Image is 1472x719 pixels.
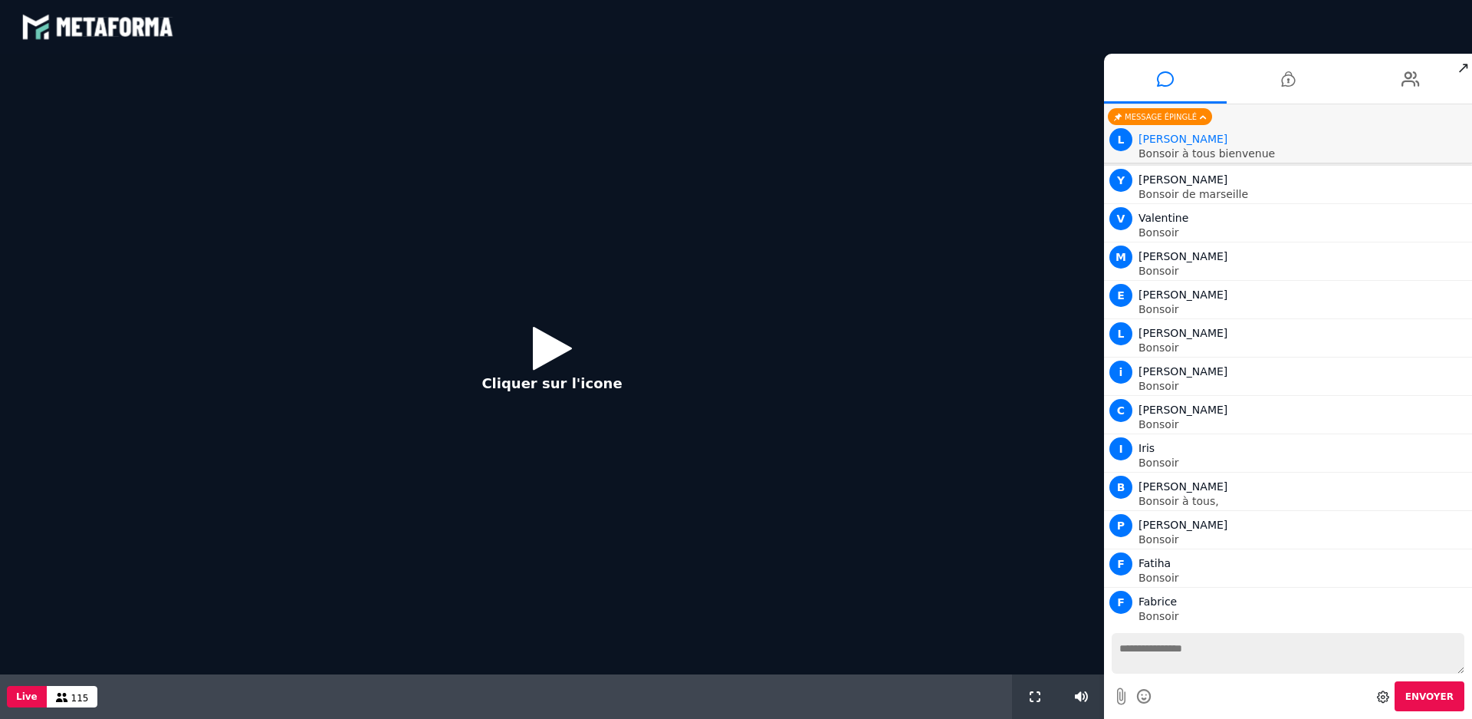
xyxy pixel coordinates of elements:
[1109,128,1132,151] span: L
[1395,681,1464,711] button: Envoyer
[1138,327,1227,339] span: [PERSON_NAME]
[1405,691,1454,702] span: Envoyer
[1138,457,1468,468] p: Bonsoir
[1138,480,1227,493] span: [PERSON_NAME]
[1138,189,1468,200] p: Bonsoir de marseille
[1138,572,1468,583] p: Bonsoir
[71,693,89,704] span: 115
[1109,591,1132,614] span: F
[1138,148,1468,159] p: Bonsoir à tous bienvenue
[1138,173,1227,186] span: [PERSON_NAME]
[466,315,637,414] button: Cliquer sur l'icone
[1138,381,1468,391] p: Bonsoir
[1138,595,1177,608] span: Fabrice
[1138,250,1227,262] span: [PERSON_NAME]
[1454,54,1472,81] span: ↗
[1138,266,1468,276] p: Bonsoir
[481,373,622,394] p: Cliquer sur l'icone
[1138,227,1468,238] p: Bonsoir
[1138,404,1227,416] span: [PERSON_NAME]
[1109,284,1132,307] span: E
[1109,322,1132,345] span: L
[1109,169,1132,192] span: Y
[1138,519,1227,531] span: [PERSON_NAME]
[1138,496,1468,506] p: Bonsoir à tous,
[1109,514,1132,537] span: P
[7,686,47,707] button: Live
[1138,419,1468,430] p: Bonsoir
[1138,342,1468,353] p: Bonsoir
[1108,108,1212,125] div: Message épinglé
[1109,437,1132,460] span: I
[1138,365,1227,378] span: [PERSON_NAME]
[1109,399,1132,422] span: C
[1109,246,1132,269] span: M
[1138,304,1468,315] p: Bonsoir
[1138,442,1155,454] span: Iris
[1138,534,1468,545] p: Bonsoir
[1138,212,1188,224] span: Valentine
[1138,133,1227,145] span: Animateur
[1109,207,1132,230] span: V
[1109,476,1132,499] span: B
[1109,552,1132,576] span: F
[1109,361,1132,384] span: i
[1138,557,1171,569] span: Fatiha
[1138,611,1468,622] p: Bonsoir
[1138,289,1227,301] span: [PERSON_NAME]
